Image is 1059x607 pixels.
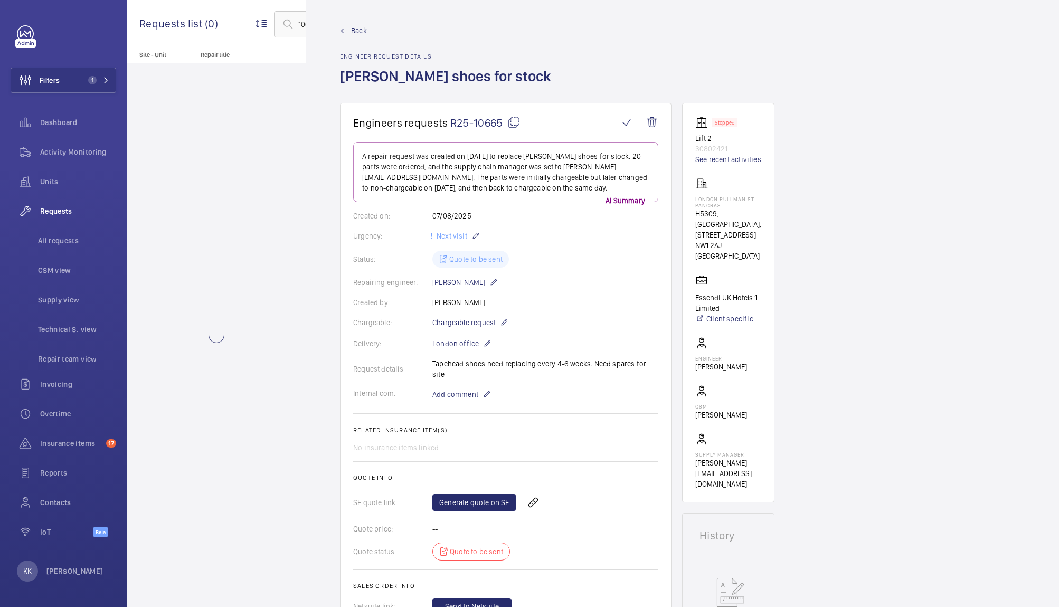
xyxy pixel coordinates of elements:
span: Overtime [40,409,116,419]
span: Requests [40,206,116,216]
p: KK [23,566,32,576]
h2: Related insurance item(s) [353,426,658,434]
p: [PERSON_NAME] [695,362,747,372]
p: Lift 2 [695,133,761,144]
p: AI Summary [601,195,649,206]
span: Next visit [434,232,467,240]
h2: Quote info [353,474,658,481]
h2: Engineer request details [340,53,557,60]
span: Supply view [38,295,116,305]
span: Beta [93,527,108,537]
h2: Sales order info [353,582,658,590]
span: Add comment [432,389,478,400]
p: Repair title [201,51,270,59]
p: Stopped [715,121,735,125]
span: Contacts [40,497,116,508]
input: Search by request or quote number [274,11,444,37]
p: [PERSON_NAME] [695,410,747,420]
p: CSM [695,403,747,410]
h1: History [699,530,757,541]
span: R25-10665 [450,116,520,129]
p: Site - Unit [127,51,196,59]
span: Requests list [139,17,205,30]
span: Insurance items [40,438,102,449]
span: Engineers requests [353,116,448,129]
span: Activity Monitoring [40,147,116,157]
span: All requests [38,235,116,246]
span: Units [40,176,116,187]
a: Generate quote on SF [432,494,516,511]
span: CSM view [38,265,116,276]
span: Invoicing [40,379,116,390]
span: Reports [40,468,116,478]
span: Dashboard [40,117,116,128]
p: [PERSON_NAME] [46,566,103,576]
p: H5309, [GEOGRAPHIC_DATA], [STREET_ADDRESS] [695,208,761,240]
span: Back [351,25,367,36]
a: See recent activities [695,154,761,165]
span: 1 [88,76,97,84]
p: Essendi UK Hotels 1 Limited [695,292,761,314]
p: A repair request was created on [DATE] to replace [PERSON_NAME] shoes for stock. 20 parts were or... [362,151,649,193]
p: [PERSON_NAME] [432,276,498,289]
p: Engineer [695,355,747,362]
p: Supply manager [695,451,761,458]
p: NW1 2AJ [GEOGRAPHIC_DATA] [695,240,761,261]
p: 30802421 [695,144,761,154]
p: [PERSON_NAME][EMAIL_ADDRESS][DOMAIN_NAME] [695,458,761,489]
p: London office [432,337,491,350]
h1: [PERSON_NAME] shoes for stock [340,67,557,103]
img: elevator.svg [695,116,712,129]
span: Filters [40,75,60,86]
span: 17 [106,439,116,448]
p: LONDON PULLMAN ST PANCRAS [695,196,761,208]
button: Filters1 [11,68,116,93]
span: IoT [40,527,93,537]
span: Repair team view [38,354,116,364]
span: Chargeable request [432,317,496,328]
span: Technical S. view [38,324,116,335]
a: Client specific [695,314,761,324]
